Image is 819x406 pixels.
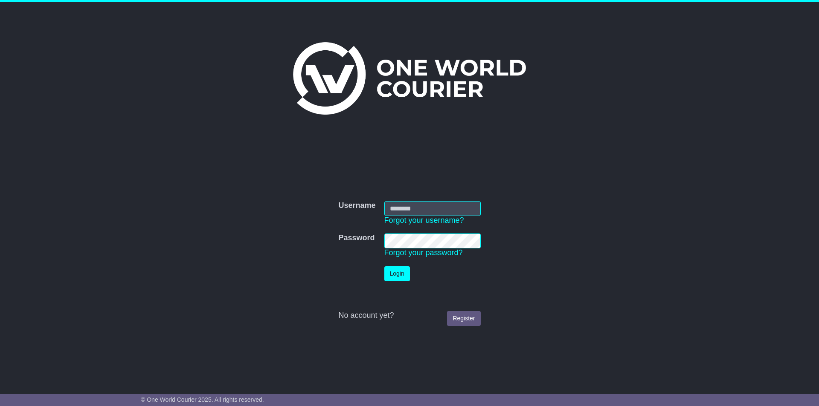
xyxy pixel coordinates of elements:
div: No account yet? [338,311,480,320]
span: © One World Courier 2025. All rights reserved. [141,396,264,403]
label: Password [338,233,375,243]
button: Login [384,266,410,281]
label: Username [338,201,375,210]
a: Forgot your username? [384,216,464,225]
img: One World [293,42,526,115]
a: Forgot your password? [384,248,463,257]
a: Register [447,311,480,326]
